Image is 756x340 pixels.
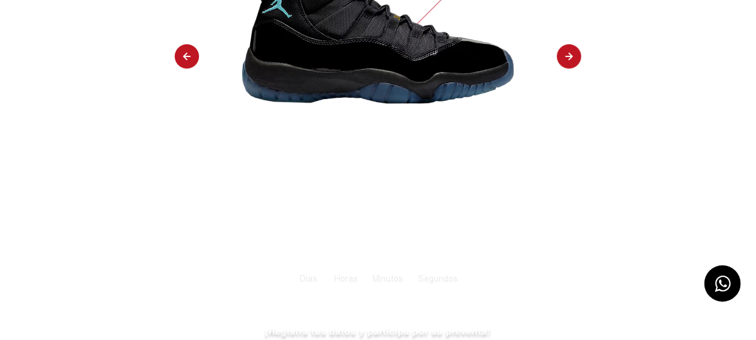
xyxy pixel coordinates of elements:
[318,211,438,238] div: Lanzamiento
[418,243,458,270] div: 50
[175,44,199,70] img: arrow_left.png
[298,270,320,289] div: Dias
[334,270,358,289] div: Horas
[298,243,320,270] div: 77
[557,44,581,70] img: arrow_right.png
[213,325,543,338] p: ¡Registra tus datos y participa por su preventa!
[326,192,430,211] div: Tiempo para el
[373,243,403,270] div: 26
[418,270,458,289] div: Segundos
[334,243,358,270] div: 8
[373,270,403,289] div: Minutos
